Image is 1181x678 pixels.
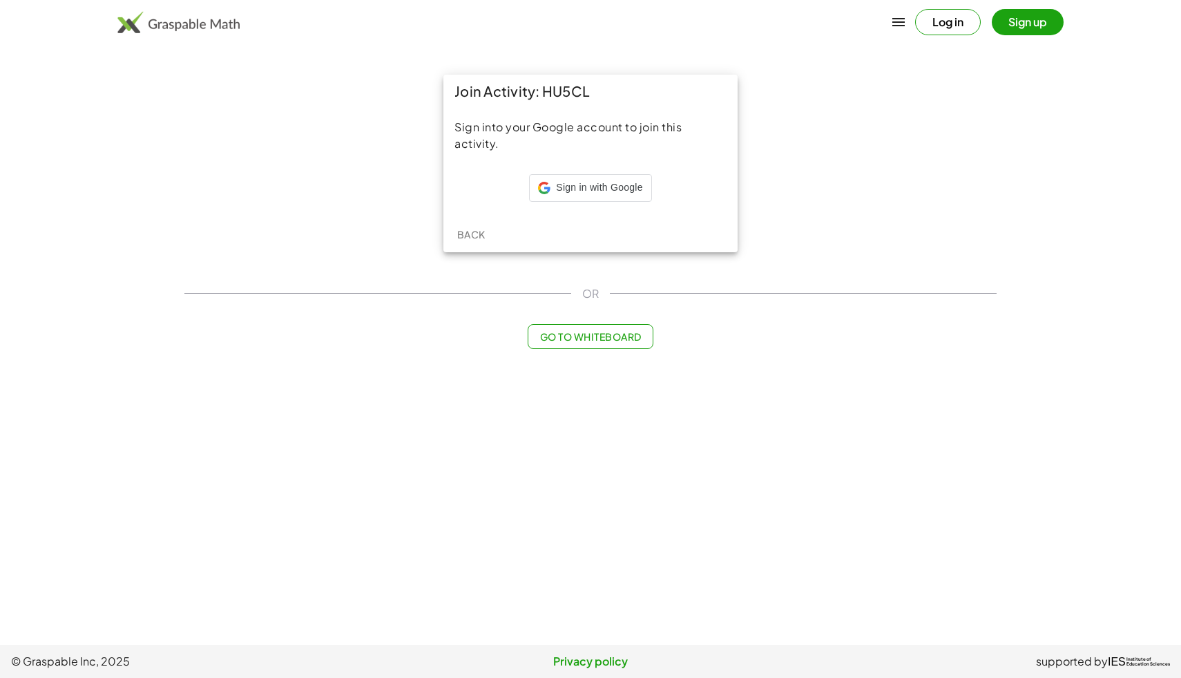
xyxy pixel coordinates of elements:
[992,9,1064,35] button: Sign up
[454,119,727,152] div: Sign into your Google account to join this activity.
[556,181,642,195] span: Sign in with Google
[457,228,485,241] span: Back
[539,330,641,343] span: Go to Whiteboard
[915,9,981,35] button: Log in
[1126,657,1170,667] span: Institute of Education Sciences
[449,222,493,247] button: Back
[1036,653,1108,670] span: supported by
[528,324,653,349] button: Go to Whiteboard
[529,174,651,202] div: Sign in with Google
[443,75,738,108] div: Join Activity: HU5CL
[1108,653,1170,670] a: IESInstitute ofEducation Sciences
[397,653,783,670] a: Privacy policy
[11,653,397,670] span: © Graspable Inc, 2025
[582,285,599,302] span: OR
[1108,655,1126,668] span: IES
